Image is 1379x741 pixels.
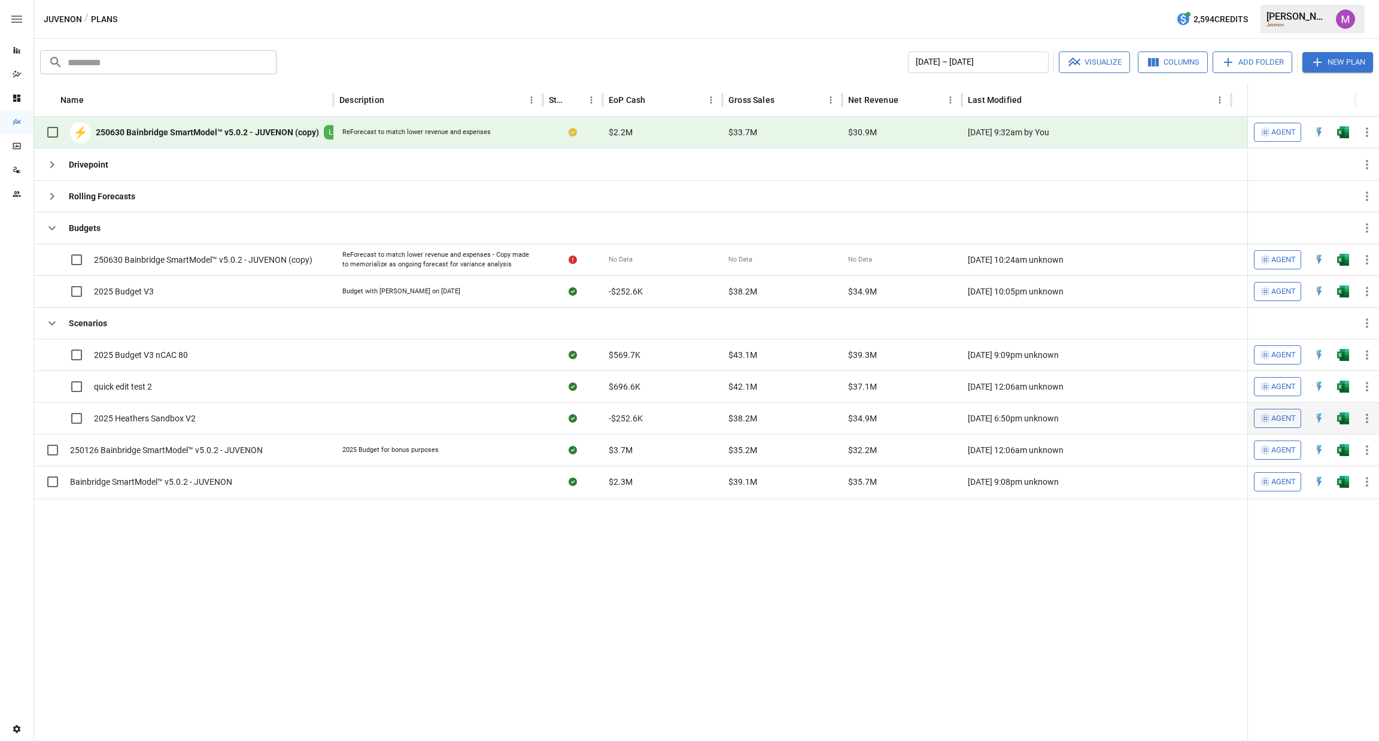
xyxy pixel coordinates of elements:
[1337,349,1349,361] div: Open in Excel
[1193,12,1248,27] span: 2,594 Credits
[1337,476,1349,488] div: Open in Excel
[1313,476,1325,488] img: quick-edit-flash.b8aec18c.svg
[1023,92,1040,108] button: Sort
[1337,444,1349,456] img: excel-icon.76473adf.svg
[569,349,577,361] div: Sync complete
[728,286,757,297] span: $38.2M
[69,159,108,171] b: Drivepoint
[609,349,640,361] span: $569.7K
[1254,441,1301,460] button: Agent
[1313,381,1325,393] div: Open in Quick Edit
[569,286,577,297] div: Sync complete
[848,286,877,297] span: $34.9M
[1313,126,1325,138] div: Open in Quick Edit
[1313,286,1325,297] div: Open in Quick Edit
[609,381,640,393] span: $696.6K
[728,126,757,138] span: $33.7M
[968,95,1022,105] div: Last Modified
[1271,444,1296,457] span: Agent
[342,445,439,455] div: 2025 Budget for bonus purposes
[962,117,1231,148] div: [DATE] 9:32am by You
[728,412,757,424] span: $38.2M
[609,286,643,297] span: -$252.6K
[1254,472,1301,491] button: Agent
[1271,285,1296,299] span: Agent
[342,287,460,296] div: Budget with [PERSON_NAME] on [DATE]
[1313,444,1325,456] div: Open in Quick Edit
[728,255,752,265] span: No Data
[1337,254,1349,266] img: excel-icon.76473adf.svg
[848,476,877,488] span: $35.7M
[1271,126,1296,139] span: Agent
[908,51,1049,73] button: [DATE] – [DATE]
[566,92,583,108] button: Sort
[94,349,188,361] span: 2025 Budget V3 nCAC 80
[70,444,263,456] span: 250126 Bainbridge SmartModel™ v5.0.2 - JUVENON
[962,244,1231,275] div: [DATE] 10:24am unknown
[962,370,1231,402] div: [DATE] 12:06am unknown
[1337,412,1349,424] div: Open in Excel
[569,412,577,424] div: Sync complete
[848,444,877,456] span: $32.2M
[1138,51,1208,73] button: Columns
[1271,253,1296,267] span: Agent
[69,190,135,202] b: Rolling Forecasts
[1337,286,1349,297] div: Open in Excel
[96,126,319,138] b: 250630 Bainbridge SmartModel™ v5.0.2 - JUVENON (copy)
[70,476,232,488] span: Bainbridge SmartModel™ v5.0.2 - JUVENON
[609,412,643,424] span: -$252.6K
[94,381,152,393] span: quick edit test 2
[1313,444,1325,456] img: quick-edit-flash.b8aec18c.svg
[728,95,774,105] div: Gross Sales
[69,222,101,234] b: Budgets
[1337,254,1349,266] div: Open in Excel
[962,434,1231,466] div: [DATE] 12:06am unknown
[1266,22,1329,28] div: Juvenon
[342,127,491,137] div: ReForecast to match lower revenue and expenses
[1254,377,1301,396] button: Agent
[324,127,376,138] span: LIVE MODEL
[1266,11,1329,22] div: [PERSON_NAME]
[1313,381,1325,393] img: quick-edit-flash.b8aec18c.svg
[1271,380,1296,394] span: Agent
[1337,444,1349,456] div: Open in Excel
[609,444,633,456] span: $3.7M
[1254,250,1301,269] button: Agent
[85,92,102,108] button: Sort
[1271,412,1296,426] span: Agent
[1313,126,1325,138] img: quick-edit-flash.b8aec18c.svg
[646,92,663,108] button: Sort
[1313,349,1325,361] img: quick-edit-flash.b8aec18c.svg
[1313,254,1325,266] div: Open in Quick Edit
[728,476,757,488] span: $39.1M
[1329,2,1362,36] button: Umer Muhammed
[1059,51,1130,73] button: Visualize
[94,254,312,266] span: 250630 Bainbridge SmartModel™ v5.0.2 - JUVENON (copy)
[728,349,757,361] span: $43.1M
[1254,282,1301,301] button: Agent
[609,126,633,138] span: $2.2M
[1336,10,1355,29] div: Umer Muhammed
[94,412,196,424] span: 2025 Heathers Sandbox V2
[1337,349,1349,361] img: excel-icon.76473adf.svg
[942,92,959,108] button: Net Revenue column menu
[848,255,872,265] span: No Data
[848,381,877,393] span: $37.1M
[339,95,384,105] div: Description
[1313,412,1325,424] div: Open in Quick Edit
[1337,476,1349,488] img: excel-icon.76473adf.svg
[822,92,839,108] button: Gross Sales column menu
[583,92,600,108] button: Status column menu
[569,381,577,393] div: Sync complete
[1213,51,1292,73] button: Add Folder
[44,12,82,27] button: Juvenon
[1271,348,1296,362] span: Agent
[609,255,633,265] span: No Data
[728,381,757,393] span: $42.1M
[569,476,577,488] div: Sync complete
[703,92,719,108] button: EoP Cash column menu
[569,254,577,266] div: Error during sync.
[69,317,107,329] b: Scenarios
[1337,126,1349,138] div: Open in Excel
[60,95,84,105] div: Name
